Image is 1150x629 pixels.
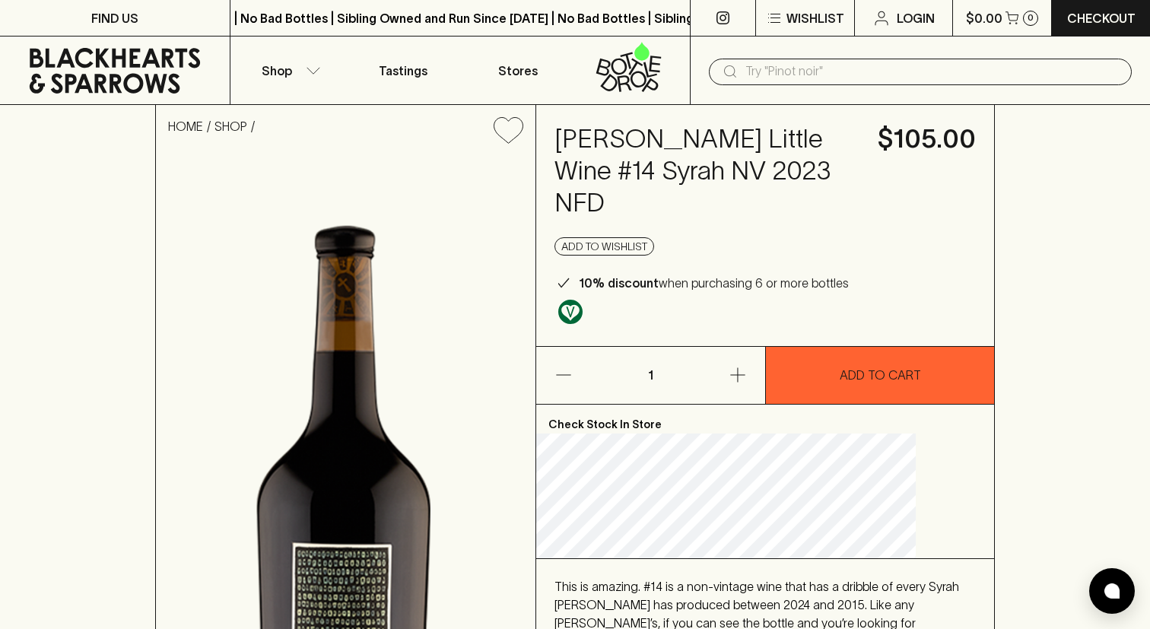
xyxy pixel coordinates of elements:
h4: [PERSON_NAME] Little Wine #14 Syrah NV 2023 NFD [554,123,859,219]
p: Wishlist [786,9,844,27]
p: FIND US [91,9,138,27]
button: Add to wishlist [488,111,529,150]
p: 1 [633,347,669,404]
p: Tastings [379,62,427,80]
p: Shop [262,62,292,80]
p: when purchasing 6 or more bottles [579,274,849,292]
a: Tastings [345,37,460,104]
button: Shop [230,37,345,104]
p: ADD TO CART [840,366,921,384]
img: Vegan [558,300,583,324]
a: HOME [168,119,203,133]
p: $0.00 [966,9,1002,27]
p: 0 [1028,14,1034,22]
a: Stores [460,37,575,104]
h4: $105.00 [878,123,976,155]
a: Made without the use of any animal products. [554,296,586,328]
p: Checkout [1067,9,1136,27]
button: Add to wishlist [554,237,654,256]
button: ADD TO CART [766,347,994,404]
input: Try "Pinot noir" [745,59,1120,84]
img: bubble-icon [1104,583,1120,599]
a: SHOP [214,119,247,133]
p: Stores [498,62,538,80]
b: 10% discount [579,276,659,290]
p: Check Stock In Store [536,405,994,434]
p: Login [897,9,935,27]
